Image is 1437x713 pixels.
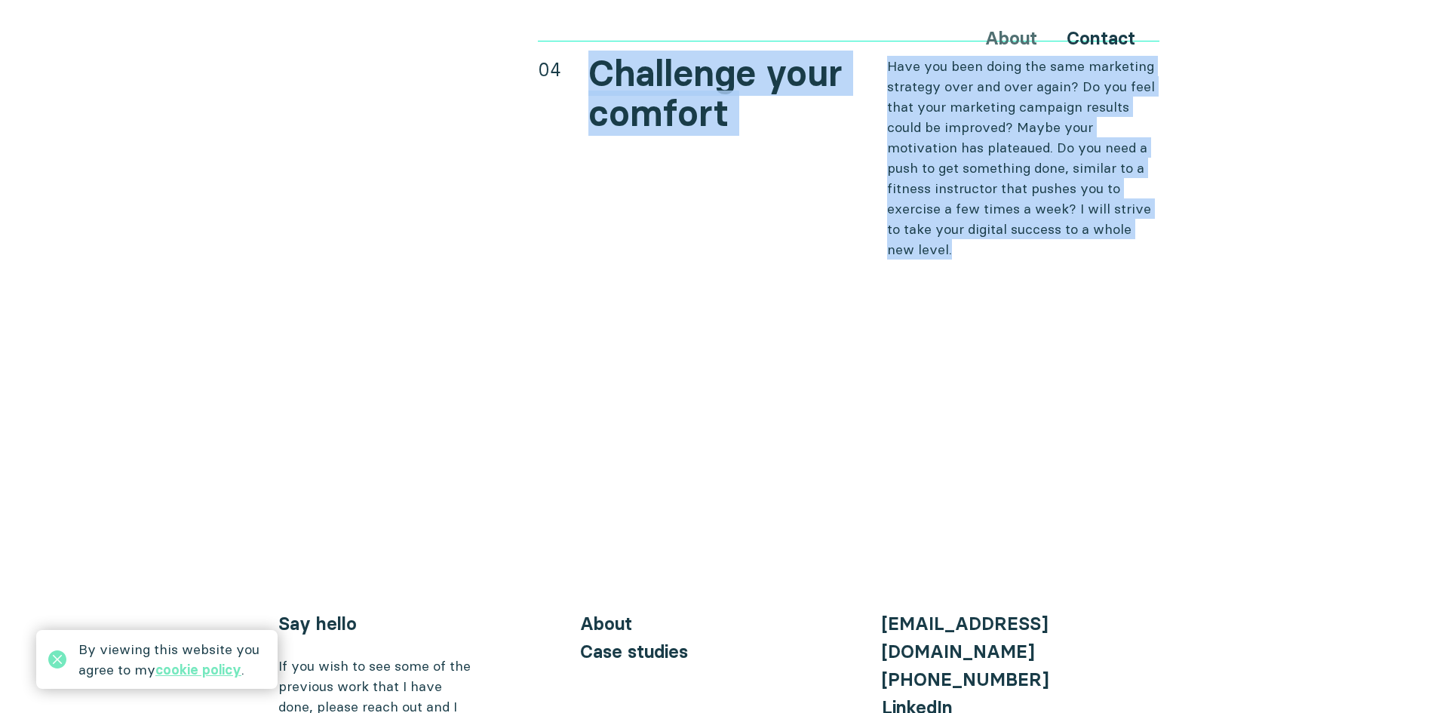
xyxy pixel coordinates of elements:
[580,613,632,635] a: About
[887,56,1159,260] p: Have you been doing the same marketing strategy over and over again? Do you feel that your market...
[882,613,1048,662] a: [EMAIL_ADDRESS][DOMAIN_NAME]
[278,613,357,635] a: Say hello
[78,639,266,680] div: By viewing this website you agree to my .
[1067,27,1135,49] a: Contact
[538,56,561,83] div: 04
[588,54,861,134] h2: Challenge your comfort
[882,668,1049,690] a: [PHONE_NUMBER]
[155,661,241,678] a: cookie policy
[580,641,688,662] a: Case studies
